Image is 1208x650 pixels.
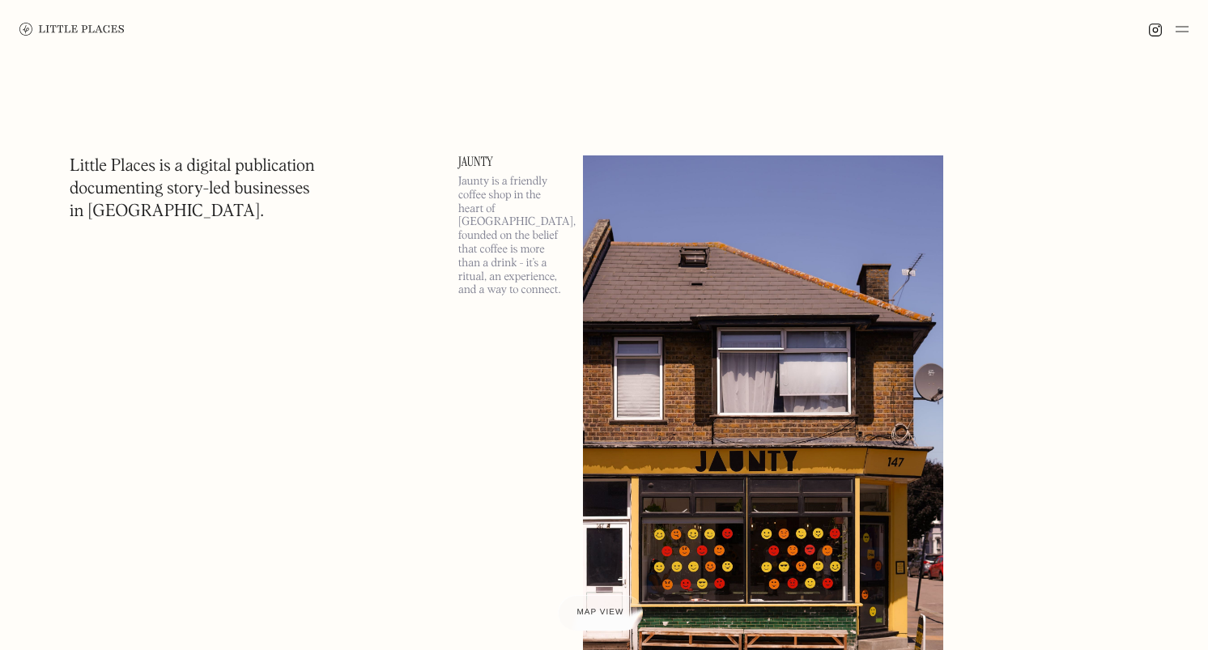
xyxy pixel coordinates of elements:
a: Jaunty [458,155,564,168]
span: Map view [577,608,624,617]
h1: Little Places is a digital publication documenting story-led businesses in [GEOGRAPHIC_DATA]. [70,155,315,223]
a: Map view [558,595,644,631]
p: Jaunty is a friendly coffee shop in the heart of [GEOGRAPHIC_DATA], founded on the belief that co... [458,175,564,297]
